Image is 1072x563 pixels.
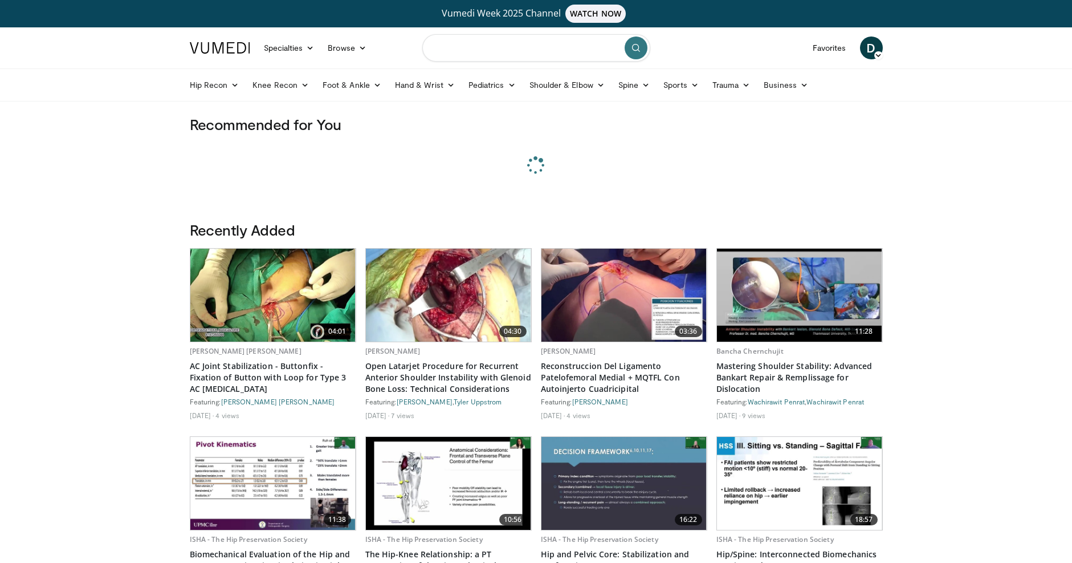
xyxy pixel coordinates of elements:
img: 292c1307-4274-4cce-a4ae-b6cd8cf7e8aa.620x360_q85_upscale.jpg [366,437,531,530]
a: Foot & Ankle [316,74,388,96]
a: D [860,37,883,59]
a: Specialties [257,37,321,59]
a: Vumedi Week 2025 ChannelWATCH NOW [191,5,881,23]
h3: Recommended for You [190,115,883,133]
a: 04:01 [190,249,356,342]
a: 03:36 [541,249,707,342]
span: 04:30 [499,326,527,337]
div: Featuring: , [365,397,532,406]
li: [DATE] [190,411,214,420]
a: [PERSON_NAME] [PERSON_NAME] [190,346,301,356]
a: ISHA - The Hip Preservation Society [716,534,834,544]
img: VuMedi Logo [190,42,250,54]
li: 9 views [742,411,765,420]
span: 03:36 [675,326,702,337]
li: [DATE] [541,411,565,420]
a: [PERSON_NAME] [PERSON_NAME] [221,398,335,406]
a: [PERSON_NAME] [541,346,596,356]
a: Hip Recon [183,74,246,96]
div: Featuring: [190,397,356,406]
li: 4 views [215,411,239,420]
a: 11:38 [190,437,356,530]
img: f98fa5b6-d79e-4118-8ddc-4ffabcff162a.620x360_q85_upscale.jpg [541,437,707,530]
a: Business [757,74,815,96]
a: 16:22 [541,437,707,530]
li: [DATE] [365,411,390,420]
span: WATCH NOW [565,5,626,23]
span: 10:56 [499,514,527,525]
a: Mastering Shoulder Stability: Advanced Bankart Repair & Remplissage for Dislocation [716,361,883,395]
input: Search topics, interventions [422,34,650,62]
span: 11:28 [850,326,878,337]
a: Tyler Uppstrom [454,398,502,406]
img: 12bfd8a1-61c9-4857-9f26-c8a25e8997c8.620x360_q85_upscale.jpg [717,249,882,342]
a: [PERSON_NAME] [397,398,453,406]
a: Pediatrics [462,74,523,96]
a: Bancha Chernchujit [716,346,784,356]
a: ISHA - The Hip Preservation Society [190,534,307,544]
a: [PERSON_NAME] [365,346,421,356]
a: 11:28 [717,249,882,342]
img: 0bdaa4eb-40dd-479d-bd02-e24569e50eb5.620x360_q85_upscale.jpg [717,437,882,530]
a: ISHA - The Hip Preservation Society [365,534,483,544]
span: 04:01 [324,326,351,337]
li: [DATE] [716,411,741,420]
span: 11:38 [324,514,351,525]
a: Shoulder & Elbow [523,74,612,96]
a: Knee Recon [246,74,316,96]
a: Sports [657,74,706,96]
a: Wachirawit Penrat [806,398,864,406]
li: 4 views [566,411,590,420]
a: AC Joint Stabilization - Buttonfix - Fixation of Button with Loop for Type 3 AC [MEDICAL_DATA] [190,361,356,395]
img: 48f6f21f-43ea-44b1-a4e1-5668875d038e.620x360_q85_upscale.jpg [541,249,707,342]
a: ISHA - The Hip Preservation Society [541,534,658,544]
div: Featuring: [541,397,707,406]
a: Spine [612,74,657,96]
a: 18:57 [717,437,882,530]
div: Featuring: , [716,397,883,406]
span: 16:22 [675,514,702,525]
img: 2b2da37e-a9b6-423e-b87e-b89ec568d167.620x360_q85_upscale.jpg [366,249,531,342]
a: Wachirawit Penrat [748,398,805,406]
li: 7 views [391,411,414,420]
h3: Recently Added [190,221,883,239]
a: Trauma [706,74,757,96]
img: c2f644dc-a967-485d-903d-283ce6bc3929.620x360_q85_upscale.jpg [190,249,356,342]
a: 04:30 [366,249,531,342]
a: Browse [321,37,373,59]
a: 10:56 [366,437,531,530]
span: 18:57 [850,514,878,525]
a: Favorites [806,37,853,59]
a: Reconstruccion Del Ligamento Patelofemoral Medial + MQTFL Con Autoinjerto Cuadricipital [541,361,707,395]
a: [PERSON_NAME] [572,398,628,406]
a: Hand & Wrist [388,74,462,96]
a: Open Latarjet Procedure for Recurrent Anterior Shoulder Instability with Glenoid Bone Loss: Techn... [365,361,532,395]
img: 6da35c9a-c555-4f75-a3af-495e0ca8239f.620x360_q85_upscale.jpg [190,437,356,530]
